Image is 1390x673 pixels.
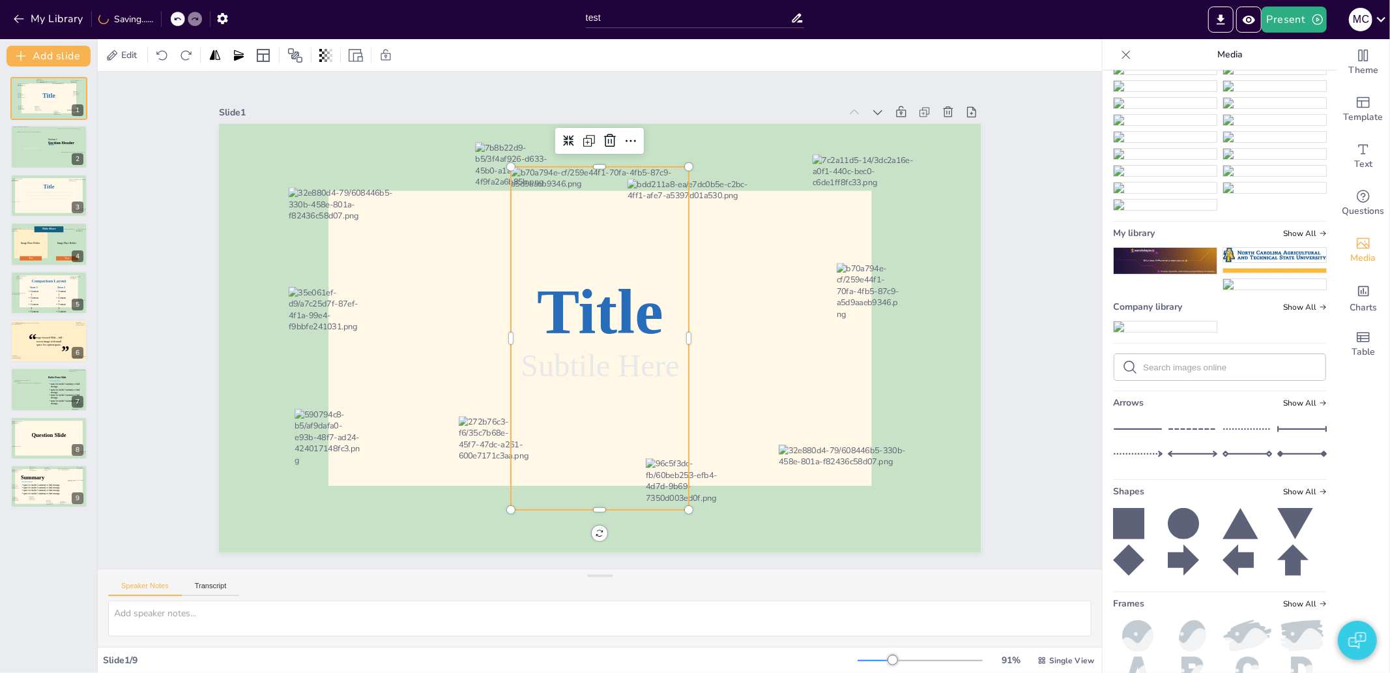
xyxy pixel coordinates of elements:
[1114,98,1217,108] img: 259e44f1-70fa-4fb5-87c9-a5d9aaeb9346.png
[1349,8,1372,31] div: M C
[1337,133,1389,180] div: Add text boxes
[1337,86,1389,133] div: Add ready made slides
[51,400,80,405] span: space for teacher’s summary or final message.
[1283,229,1327,238] span: Show all
[1350,301,1377,315] span: Charts
[23,492,60,494] span: space for teacher’s summary or final message.
[1223,620,1272,651] img: paint2.png
[1337,180,1389,227] div: Get real-time input from your audience
[103,654,858,666] div: Slide 1 / 9
[1113,396,1144,409] span: Arrows
[31,278,66,283] span: Comparison Layout
[72,444,83,456] div: 8
[1283,303,1327,312] span: Show all
[58,296,66,302] span: Content 2
[119,49,139,61] span: Edit
[58,303,66,309] span: Content 3
[1337,227,1389,274] div: Add images, graphics, shapes or video
[1337,39,1389,86] div: Change the overall theme
[57,242,76,245] span: Image Place Holder
[996,654,1027,666] div: 91 %
[1223,248,1326,262] img: 4bd7086d-8a6e-40de-9ba5-3bbe03121c65.png
[23,146,40,149] span: Image placeholder
[1114,322,1217,332] img: 7bb72098-9075-47c3-9860-1c7e4afbc5db.png
[72,347,83,359] div: 6
[72,104,83,116] div: 1
[1137,39,1324,70] p: Media
[10,320,87,363] div: 6
[1223,269,1326,273] img: c4e26b1d-7b9b-4151-81f4-4284cccf250d.png
[98,13,153,25] div: Saving......
[1113,485,1144,498] span: Shapes
[10,8,89,29] button: My Library
[1277,620,1327,651] img: paint.png
[21,474,44,480] span: Summary
[1283,398,1327,408] span: Show all
[108,582,182,596] button: Speaker Notes
[1283,599,1327,608] span: Show all
[1283,487,1327,496] span: Show all
[65,257,70,260] span: Text
[23,490,60,492] span: space for teacher’s summary or final message.
[1114,132,1217,142] img: 35c7b68e-45f7-47dc-a261-600e7171c3aa.png
[72,202,83,213] div: 3
[48,138,57,140] span: Section 1
[10,174,87,217] div: 3
[1114,81,1217,91] img: af9dafa0-e93b-48f7-ad24-424017148fc3.png
[1223,81,1326,91] img: 2e24b4a6-147a-4492-a4eb-034c0cdb44bc.png
[1352,345,1375,359] span: Table
[58,310,66,316] span: Content 4
[1114,115,1217,125] img: 3f4af926-d633-45b0-a1ae-4f9fa2a6b85b.png
[51,395,80,400] span: space for teacher’s summary or final message.
[1208,7,1234,33] button: Export to PowerPoint
[10,271,87,314] div: 5
[31,432,66,438] span: Question Slide
[1223,98,1326,108] img: ff204cae-4a05-4c30-b74b-e709bb0645f1.png
[10,222,87,265] div: 4
[1114,166,1217,176] img: 608446b5-330b-458e-801a-f82436c58d07.png
[31,296,38,302] span: Content 2
[1349,7,1372,33] button: M C
[23,487,60,489] span: space for teacher’s summary or final message.
[1113,227,1155,239] span: My library
[31,290,38,295] span: Content 1
[182,582,240,596] button: Transcript
[29,257,33,260] span: Text
[10,77,87,120] div: 1
[1049,655,1094,666] span: Single View
[1114,149,1217,159] img: a7c25d7f-87ef-4f1a-99e4-f9bbfe241031.png
[10,417,87,460] div: 8
[1236,7,1262,33] button: Preview Presentation
[1342,204,1385,218] span: Questions
[287,48,303,63] span: Position
[1223,149,1326,159] img: 01d630b7-1455-49b1-b8fa-12fda67d2040.png
[1337,321,1389,368] div: Add a table
[48,376,66,379] span: Bullet Point Slide
[44,184,55,190] span: Title
[1223,166,1326,176] img: a683996f-f366-44a8-8519-1c583307a13f.png
[1168,620,1217,651] img: oval.png
[1223,132,1326,142] img: e3d8c28a-96a9-4082-8318-4ac5a5b4043a.png
[10,368,87,411] div: 7
[1348,63,1378,78] span: Theme
[42,227,55,230] span: Title Here
[253,45,274,66] div: Layout
[10,125,87,168] div: 2
[72,396,83,408] div: 7
[219,106,841,119] div: Slide 1
[1337,274,1389,321] div: Add charts and graphs
[29,331,36,348] span: “
[586,8,791,27] input: Insert title
[72,250,83,262] div: 4
[31,310,38,316] span: Content 4
[1354,157,1372,172] span: Text
[58,290,66,295] span: Content 1
[1114,183,1217,193] img: e7dc0b5e-c2bc-4ff1-afe7-a5397d01a530.png
[7,46,91,67] button: Add slide
[1262,7,1327,33] button: Present
[72,153,83,165] div: 2
[23,485,60,486] span: space for teacher’s summary or final message.
[21,242,40,245] span: Image Place Holder
[346,45,366,66] div: Resize presentation
[1223,279,1326,290] img: 0ac039ee-8c2a-47cd-bc9e-4a3ee746de64.png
